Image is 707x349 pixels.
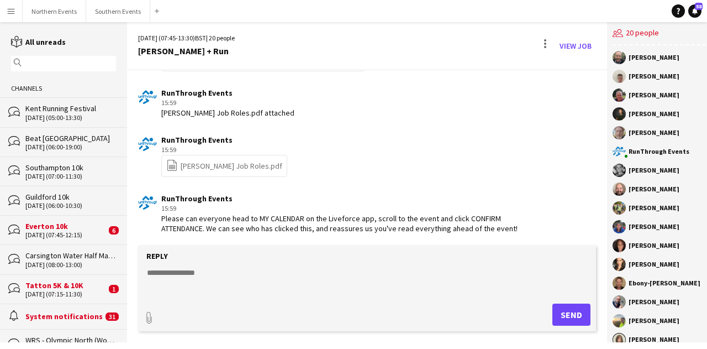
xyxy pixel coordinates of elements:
div: [PERSON_NAME] [629,223,679,230]
div: [PERSON_NAME] [629,111,679,117]
div: RunThrough Events [161,88,294,98]
div: [DATE] (06:00-19:00) [25,143,116,151]
div: RunThrough Events [161,135,287,145]
div: [PERSON_NAME] [629,167,679,174]
div: [DATE] (06:00-10:30) [25,202,116,210]
div: [PERSON_NAME] [629,261,679,268]
div: [PERSON_NAME] [629,242,679,249]
span: 1 [109,285,119,293]
div: Tatton 5K & 10K [25,280,106,290]
div: [PERSON_NAME] [629,336,679,343]
div: [PERSON_NAME] + Run [138,46,235,56]
button: Northern Events [23,1,86,22]
a: All unreads [11,37,66,47]
div: [PERSON_NAME] [629,54,679,61]
div: [DATE] (07:45-13:30) | 20 people [138,33,235,43]
div: [PERSON_NAME] [629,299,679,305]
label: Reply [146,251,168,261]
div: 15:59 [161,98,294,108]
div: Everton 10k [25,221,106,231]
div: [DATE] (07:45-12:15) [25,231,106,239]
span: BST [195,34,206,42]
div: Please can everyone head to MY CALENDAR on the Liveforce app, scroll to the event and click CONFI... [161,213,522,233]
a: View Job [555,37,596,55]
div: [DATE] (07:00-11:30) [25,173,116,180]
div: [PERSON_NAME] [629,317,679,324]
div: Guildford 10k [25,192,116,202]
div: [PERSON_NAME] [629,129,679,136]
a: 58 [688,4,701,18]
div: Southampton 10k [25,163,116,173]
div: Carsington Water Half Marathon & 10km [25,251,116,261]
div: [PERSON_NAME] [629,186,679,192]
a: [PERSON_NAME] Job Roles.pdf [166,159,282,172]
div: [PERSON_NAME] [629,92,679,98]
div: [DATE] (07:15-11:30) [25,290,106,298]
button: Send [552,304,590,326]
span: 6 [109,226,119,235]
div: Beat [GEOGRAPHIC_DATA] [25,133,116,143]
div: 20 people [613,22,706,45]
div: RunThrough Events [161,194,522,204]
div: [PERSON_NAME] [629,205,679,211]
div: [PERSON_NAME] Job Roles.pdf attached [161,108,294,118]
div: System notifications [25,311,103,321]
div: WRS - Olympic North (Women Only) [25,335,116,345]
button: Southern Events [86,1,150,22]
div: [DATE] (05:00-13:30) [25,114,116,122]
span: 58 [695,3,703,10]
div: [PERSON_NAME] [629,73,679,80]
span: 31 [105,312,119,321]
div: 15:59 [161,145,287,155]
div: RunThrough Events [629,148,689,155]
div: [DATE] (08:00-13:00) [25,261,116,269]
div: Ebony-[PERSON_NAME] [629,280,700,287]
div: 15:59 [161,204,522,213]
div: Kent Running Festival [25,103,116,113]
